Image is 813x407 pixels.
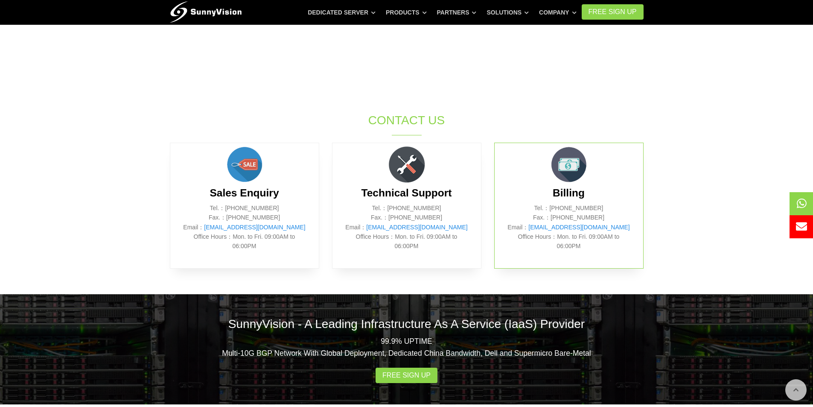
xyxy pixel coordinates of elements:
[361,187,452,199] b: Technical Support
[507,203,630,251] p: Tel.：[PHONE_NUMBER] Fax.：[PHONE_NUMBER] Email： Office Hours：Mon. to Fri. 09:00AM to 06:00PM
[539,5,577,20] a: Company
[308,5,376,20] a: Dedicated Server
[265,112,549,129] h1: Contact Us
[487,5,529,20] a: Solutions
[548,143,590,186] img: money.png
[528,224,629,231] a: [EMAIL_ADDRESS][DOMAIN_NAME]
[437,5,477,20] a: Partners
[386,5,427,20] a: Products
[385,143,428,186] img: flat-repair-tools.png
[223,143,266,186] img: sales.png
[553,187,585,199] b: Billing
[170,335,644,359] p: 99.9% UPTIME Multi-10G BGP Network With Global Deployment, Dedicated China Bandwidth, Dell and Su...
[210,187,279,199] b: Sales Enquiry
[582,4,644,20] a: FREE Sign Up
[366,224,467,231] a: [EMAIL_ADDRESS][DOMAIN_NAME]
[204,224,305,231] a: [EMAIL_ADDRESS][DOMAIN_NAME]
[376,368,437,383] a: Free Sign Up
[345,203,468,251] p: Tel.：[PHONE_NUMBER] Fax.：[PHONE_NUMBER] Email： Office Hours：Mon. to Fri. 09:00AM to 06:00PM
[183,203,306,251] p: Tel.：[PHONE_NUMBER] Fax.：[PHONE_NUMBER] Email： Office Hours：Mon. to Fri. 09:00AM to 06:00PM
[170,316,644,332] h2: SunnyVision - A Leading Infrastructure As A Service (IaaS) Provider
